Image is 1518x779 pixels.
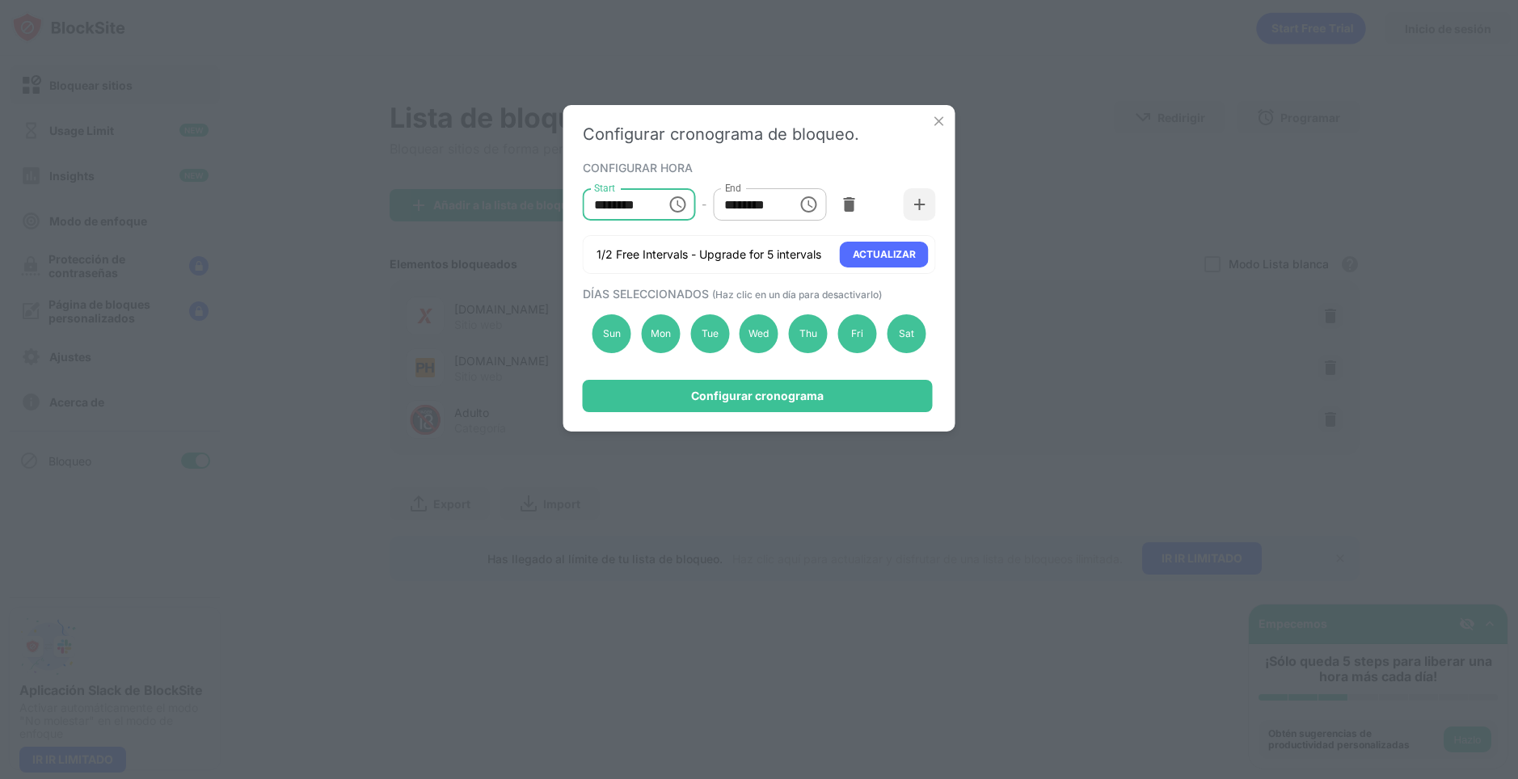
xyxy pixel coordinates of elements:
div: 1/2 Free Intervals - Upgrade for 5 intervals [597,246,821,263]
span: (Haz clic en un día para desactivarlo) [712,288,882,301]
div: Sat [887,314,926,353]
label: Start [594,181,615,195]
div: CONFIGURAR HORA [583,161,932,174]
div: DÍAS SELECCIONADOS [583,287,932,301]
img: x-button.svg [931,113,947,129]
div: Configurar cronograma de bloqueo. [583,124,936,144]
div: Sun [592,314,631,353]
div: Configurar cronograma [691,389,824,402]
div: Tue [690,314,729,353]
div: Thu [789,314,828,353]
div: - [702,196,706,213]
div: Wed [740,314,778,353]
button: Choose time, selected time is 1:00 PM [792,188,824,221]
div: ACTUALIZAR [853,246,916,263]
label: End [724,181,741,195]
div: Fri [838,314,877,353]
button: Choose time, selected time is 10:00 AM [661,188,694,221]
div: Mon [641,314,680,353]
